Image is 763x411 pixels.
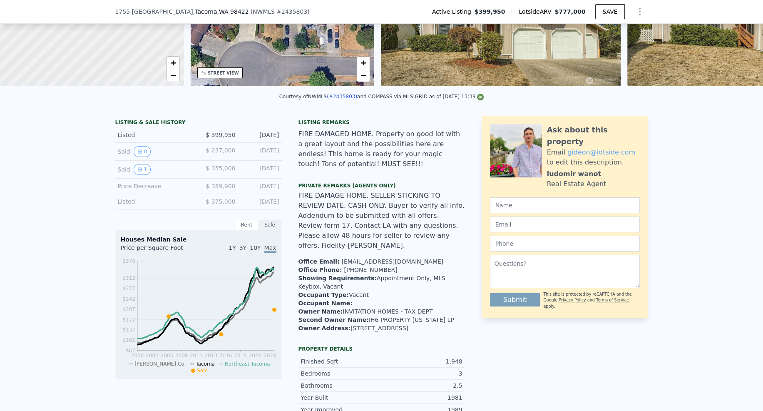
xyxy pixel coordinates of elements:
[134,146,151,157] button: View historical data
[217,8,249,15] span: , WA 98422
[122,258,135,264] tspan: $370
[357,57,370,69] a: Zoom in
[242,131,279,139] div: [DATE]
[547,179,606,189] div: Real Estate Agent
[122,286,135,291] tspan: $277
[235,219,258,230] div: Rent
[118,131,192,139] div: Listed
[298,119,465,126] div: Listing remarks
[193,7,249,16] span: , Tacoma
[225,361,270,367] span: Northeast Tacoma
[242,146,279,157] div: [DATE]
[167,69,179,82] a: Zoom out
[122,275,135,281] tspan: $312
[361,70,366,80] span: −
[547,169,601,179] div: ludomir wanot
[134,164,151,175] button: View historical data
[490,217,640,232] input: Email
[298,274,465,291] li: Appointment Only, MLS Keybox, Vacant
[234,353,247,359] tspan: 2019
[596,298,629,302] a: Terms of Service
[559,298,586,302] a: Privacy Policy
[206,165,235,172] span: $ 355,000
[122,337,135,343] tspan: $102
[301,381,382,390] div: Bathrooms
[276,8,307,15] span: # 2435803
[206,198,235,205] span: $ 375,000
[208,70,239,76] div: STREET VIEW
[134,361,186,367] span: [PERSON_NAME] Co.
[298,291,349,298] strong: Occupant Type :
[298,307,465,316] li: INVITATION HOMES - TAX DEPT
[382,369,462,378] div: 3
[118,146,192,157] div: Sold
[197,368,208,374] span: Sale
[357,69,370,82] a: Zoom out
[239,244,246,251] span: 3Y
[242,182,279,190] div: [DATE]
[301,369,382,378] div: Bedrooms
[249,353,261,359] tspan: 2022
[382,394,462,402] div: 1981
[298,300,353,306] strong: Occupant Name :
[242,197,279,206] div: [DATE]
[298,257,465,266] li: [EMAIL_ADDRESS][DOMAIN_NAME]
[264,244,276,253] span: Max
[263,353,276,359] tspan: 2024
[118,197,192,206] div: Listed
[118,182,192,190] div: Price Decrease
[170,70,176,80] span: −
[298,192,465,249] span: FIRE DAMAGE HOME. SELLER STICKING TO REVIEW DATE. CASH ONLY. Buyer to verify all info. Addendum t...
[122,306,135,312] tspan: $207
[298,267,344,273] span: Office Phone:
[475,7,505,16] span: $399,950
[547,147,640,167] div: Email to edit this description.
[543,291,639,309] div: This site is protected by reCAPTCHA and the Google and apply.
[122,296,135,302] tspan: $242
[382,357,462,366] div: 1,948
[301,394,382,402] div: Year Built
[253,8,275,15] span: NWMLS
[567,148,635,156] a: gideon@lotside.com
[298,324,465,332] li: [STREET_ADDRESS]
[126,348,135,354] tspan: $67
[206,147,235,154] span: $ 237,000
[301,357,382,366] div: Finished Sqft
[258,219,282,230] div: Sale
[115,119,282,127] div: LISTING & SALE HISTORY
[298,275,377,281] strong: Showing Requirements :
[121,244,199,257] div: Price per Square Foot
[490,236,640,252] input: Phone
[490,197,640,213] input: Name
[547,124,640,147] div: Ask about this property
[298,325,351,331] strong: Owner Address :
[146,353,159,359] tspan: 2002
[298,316,465,324] li: IH6 PROPERTY [US_STATE] LP
[279,94,484,100] div: Courtesy of NWMLS and COMPASS via MLS GRID as of [DATE] 13:39
[121,235,276,244] div: Houses Median Sale
[298,266,465,274] li: [PHONE_NUMBER]
[115,7,193,16] span: 1755 [GEOGRAPHIC_DATA]
[206,132,235,138] span: $ 399,950
[432,7,475,16] span: Active Listing
[160,353,173,359] tspan: 2005
[131,353,144,359] tspan: 2000
[555,8,586,15] span: $777,000
[298,346,465,352] div: Property details
[298,316,369,323] strong: Second Owner Name :
[298,291,465,299] li: Vacant
[170,57,176,68] span: +
[298,129,465,169] div: FIRE DAMAGED HOME. Property on good lot with a great layout and the possibilities here are endles...
[122,327,135,333] tspan: $137
[175,353,188,359] tspan: 2008
[595,4,624,19] button: SAVE
[196,361,215,367] span: Tacoma
[382,381,462,390] div: 2.5
[298,308,343,315] strong: Owner Name :
[190,353,203,359] tspan: 2011
[490,293,540,306] button: Submit
[167,57,179,69] a: Zoom in
[219,353,232,359] tspan: 2016
[229,244,236,251] span: 1Y
[251,7,310,16] div: ( )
